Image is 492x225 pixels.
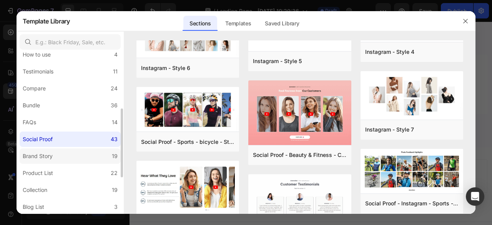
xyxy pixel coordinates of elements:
div: Blog List [23,202,44,212]
div: Instagram - Style 4 [365,47,414,57]
div: FAQs [23,118,36,127]
div: Open Intercom Messenger [466,187,484,206]
p: Free Shipping [135,66,212,75]
div: Saved Library [259,16,305,31]
div: 4 [114,50,118,59]
p: Premium Support [19,66,96,75]
img: Alt Image [42,31,73,62]
div: Instagram - Style 5 [253,57,302,66]
img: Alt Image [273,31,304,62]
div: Product List [23,168,53,178]
div: Choose templates [148,188,194,196]
div: How to use [23,50,51,59]
div: 11 [113,67,118,76]
img: sp10.png [136,161,239,216]
div: Social Proof - Sports - bicycle - Style 9 [141,137,235,147]
img: sp9.png [136,87,239,132]
span: inspired by CRO experts [144,198,197,205]
div: 43 [111,135,118,144]
div: Templates [219,16,257,31]
p: Cash On Delivery [250,66,327,75]
div: Social Proof - Instagram - Sports - bicycle - Style 9 [365,199,459,208]
div: 3 [114,202,118,212]
div: 19 [112,152,118,161]
div: 14 [112,118,118,127]
p: 15 Days Hassle-Free Return with full Refund [366,83,443,105]
img: sp9-1.png [361,149,464,193]
p: 10am to 6pm | 7 Days a Week | 365 Days a Year [19,83,96,105]
div: Instagram - Style 6 [141,63,190,73]
p: Full Refund [366,66,443,75]
span: from URL or image [207,198,248,205]
div: Social Proof [23,135,53,144]
div: Add blank section [264,188,311,196]
div: Brand Story [23,152,53,161]
img: Alt Image [158,31,188,62]
div: Instagram - Style 7 [365,125,414,134]
div: Bundle [23,101,40,110]
div: 19 [112,185,118,195]
div: Collection [23,185,47,195]
div: Compare [23,84,46,93]
div: Sections [183,16,217,31]
span: Add section [213,171,249,179]
img: sp7-1.png [361,71,464,121]
div: 22 [111,168,118,178]
p: Pay when you get the product across [GEOGRAPHIC_DATA] [250,83,327,116]
img: sp7.png [248,80,351,147]
div: 36 [111,101,118,110]
input: E.g.: Black Friday, Sale, etc. [20,34,121,50]
h2: Template Library [23,11,70,31]
div: Social Proof - Beauty & Fitness - Cosmetic - Style 7 [253,150,347,160]
span: then drag & drop elements [259,198,316,205]
p: Free Shipping on Orders Above Rs. 2000 [135,83,212,105]
img: Alt Image [389,31,419,62]
div: Testimonials [23,67,53,76]
div: Generate layout [208,188,249,196]
div: 24 [111,84,118,93]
